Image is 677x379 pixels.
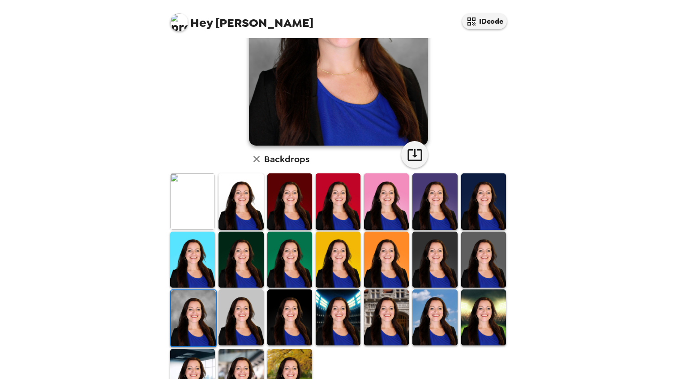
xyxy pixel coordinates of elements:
[190,15,213,31] span: Hey
[170,173,215,229] img: Original
[170,13,188,31] img: profile pic
[170,9,313,29] span: [PERSON_NAME]
[264,152,309,166] h6: Backdrops
[462,13,507,29] button: IDcode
